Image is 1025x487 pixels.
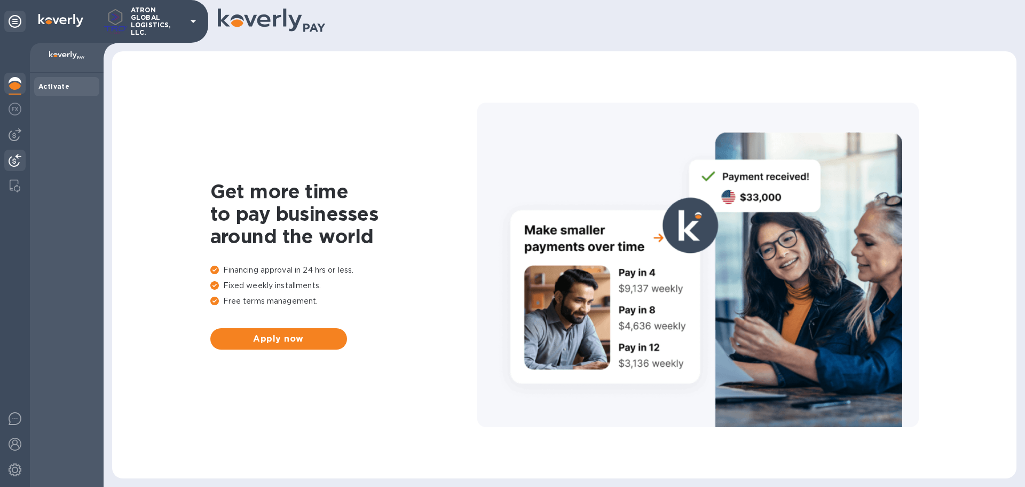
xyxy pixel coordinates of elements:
h1: Get more time to pay businesses around the world [210,180,477,248]
p: ATRON GLOBAL LOGISTICS, LLC. [131,6,184,36]
b: Activate [38,82,69,90]
p: Fixed weekly installments. [210,280,477,291]
p: Free terms management. [210,296,477,307]
img: Logo [38,14,83,27]
img: Foreign exchange [9,103,21,115]
div: Unpin categories [4,11,26,32]
span: Apply now [219,333,338,345]
button: Apply now [210,328,347,350]
p: Financing approval in 24 hrs or less. [210,265,477,276]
